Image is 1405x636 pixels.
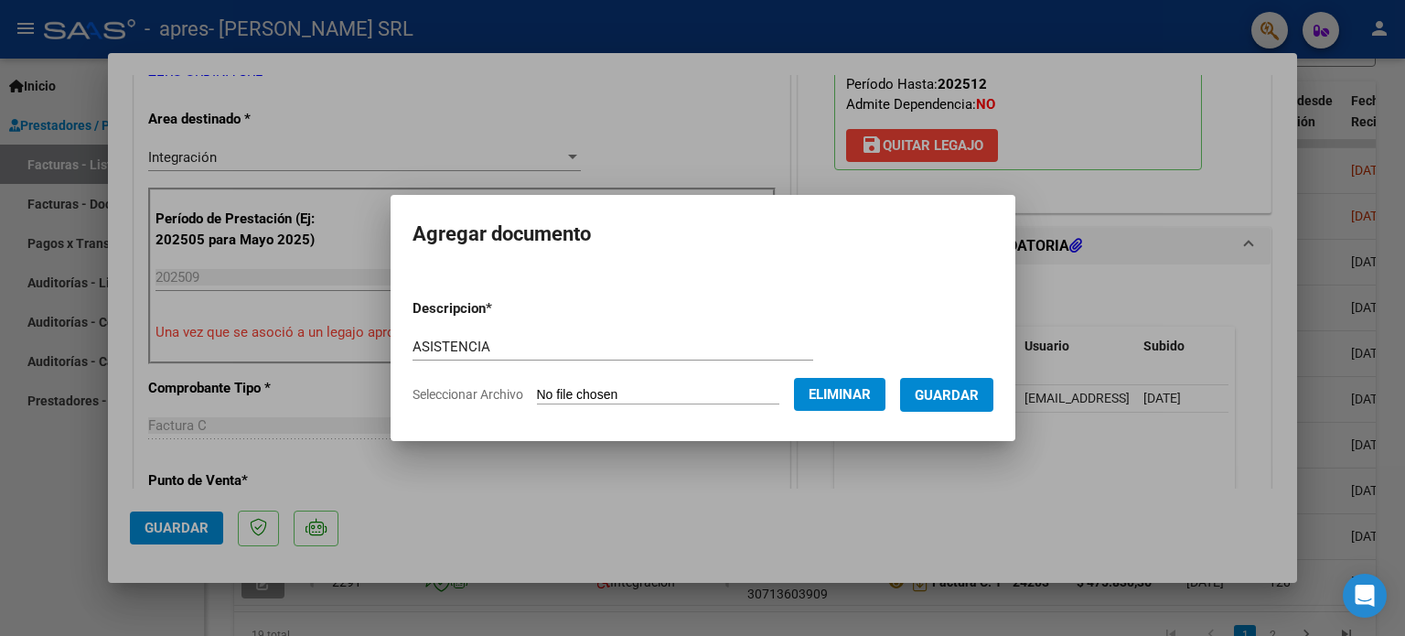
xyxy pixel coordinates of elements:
p: Descripcion [413,298,587,319]
button: Eliminar [794,378,885,411]
button: Guardar [900,378,993,412]
h2: Agregar documento [413,217,993,252]
span: Guardar [915,387,979,404]
span: Seleccionar Archivo [413,387,523,402]
span: Eliminar [809,386,871,403]
div: Open Intercom Messenger [1343,574,1387,618]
